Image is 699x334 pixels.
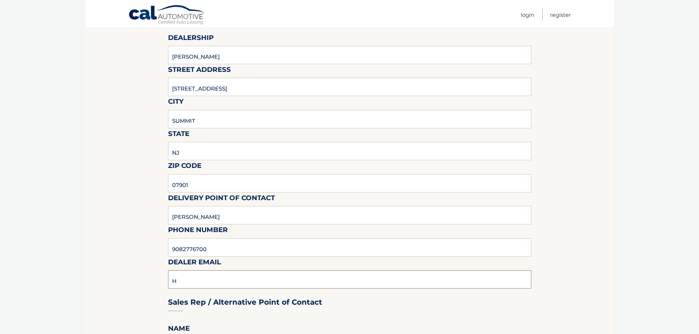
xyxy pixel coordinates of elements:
label: City [168,96,183,110]
label: Delivery Point of Contact [168,192,275,206]
h3: Sales Rep / Alternative Point of Contact [168,298,322,307]
a: Register [550,9,571,21]
label: Dealership [168,32,214,46]
label: State [168,128,189,142]
label: Dealer Email [168,257,221,270]
label: Phone Number [168,224,228,238]
a: Login [521,9,534,21]
label: Zip Code [168,160,201,174]
label: Street Address [168,64,231,78]
a: Cal Automotive [128,5,205,26]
